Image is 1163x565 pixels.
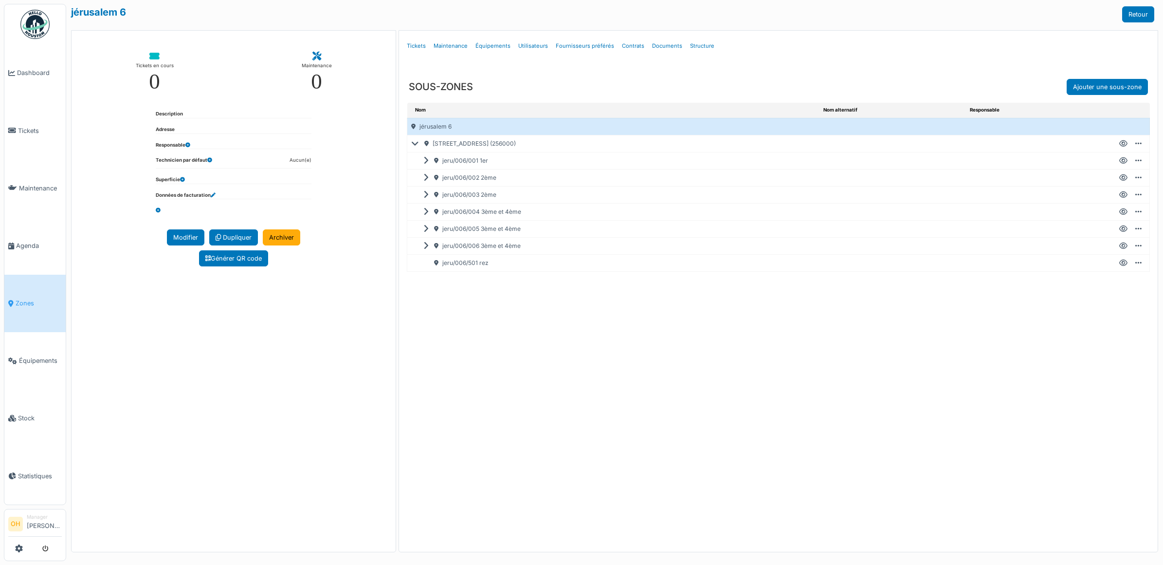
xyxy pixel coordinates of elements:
a: Équipements [4,332,66,390]
th: Nom alternatif [819,103,966,118]
a: Archiver [263,229,300,245]
div: jeru/006/005 3ème et 4ème [419,221,819,237]
a: Tickets [4,102,66,159]
span: Tickets [18,126,62,135]
a: Modifier [167,229,204,245]
img: Badge_color-CXgf-gQk.svg [20,10,50,39]
span: Équipements [19,356,62,365]
div: jérusalem 6 [407,118,819,135]
a: Agenda [4,217,66,274]
span: Maintenance [19,184,62,193]
div: 0 [311,71,322,93]
div: jeru/006/001 1er [419,152,819,169]
div: jeru/006/004 3ème et 4ème [419,204,819,220]
div: Voir [1119,139,1127,148]
a: Maintenance [4,159,66,217]
div: Voir [1119,156,1127,165]
div: Tickets en cours [136,61,174,71]
dd: Aucun(e) [290,157,311,164]
a: Fournisseurs préférés [552,35,618,57]
div: Manager [27,513,62,521]
dt: Responsable [156,142,190,149]
dt: Description [156,111,183,118]
div: jeru/006/002 2ème [419,169,819,186]
a: Dupliquer [209,229,258,245]
div: jeru/006/006 3ème et 4ème [419,238,819,254]
a: Équipements [472,35,514,57]
a: Générer QR code [199,250,268,266]
dt: Technicien par défaut [156,157,212,168]
a: Dashboard [4,44,66,102]
span: Agenda [16,241,62,250]
div: Voir [1119,173,1127,182]
th: Responsable [966,103,1109,118]
a: Statistiques [4,447,66,505]
div: Maintenance [302,61,332,71]
dt: Adresse [156,126,175,133]
div: Voir [1119,242,1127,250]
span: Zones [16,299,62,308]
div: jeru/006/003 2ème [419,187,819,203]
dt: Données de facturation [156,192,216,199]
a: Utilisateurs [514,35,552,57]
a: Retour [1122,6,1154,22]
th: Nom [407,103,820,118]
span: Stock [18,414,62,423]
dt: Superficie [156,176,185,184]
div: Voir [1119,207,1127,216]
a: Maintenance 0 [294,44,340,100]
a: Ajouter une sous-zone [1067,79,1148,95]
li: [PERSON_NAME] [27,513,62,534]
h3: SOUS-ZONES [409,81,473,93]
a: Documents [648,35,686,57]
a: Stock [4,390,66,447]
div: jeru/006/501 rez [419,255,819,271]
span: Statistiques [18,471,62,481]
div: [STREET_ADDRESS] (256000) [407,135,819,152]
div: Voir [1119,225,1127,233]
div: Voir [1119,259,1127,267]
a: jérusalem 6 [71,6,126,18]
div: 0 [149,71,160,93]
li: OH [8,517,23,531]
div: Voir [1119,190,1127,199]
a: Zones [4,275,66,332]
span: Dashboard [17,68,62,77]
a: Contrats [618,35,648,57]
a: Maintenance [430,35,472,57]
a: Tickets [403,35,430,57]
a: Structure [686,35,718,57]
a: Tickets en cours 0 [128,44,182,100]
a: OH Manager[PERSON_NAME] [8,513,62,537]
